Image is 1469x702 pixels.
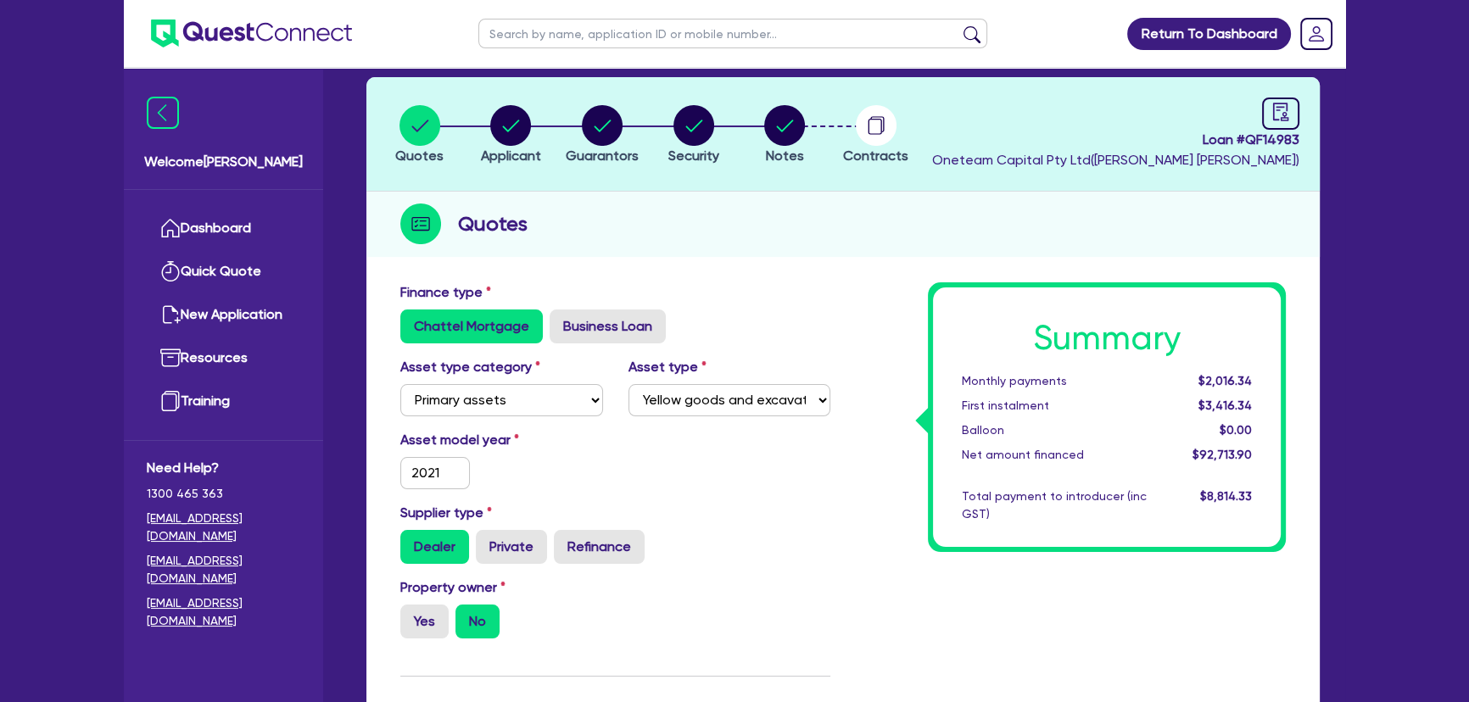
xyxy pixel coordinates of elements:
a: Resources [147,337,300,380]
label: No [455,604,500,638]
button: Applicant [480,104,542,167]
div: Total payment to introducer (inc GST) [949,487,1159,523]
span: Notes [766,148,804,164]
div: Monthly payments [949,372,1159,390]
a: [EMAIL_ADDRESS][DOMAIN_NAME] [147,552,300,588]
span: Quotes [395,148,444,164]
span: 1300 465 363 [147,485,300,503]
button: Notes [763,104,806,167]
label: Refinance [554,530,645,564]
input: Search by name, application ID or mobile number... [478,19,987,48]
span: Loan # QF14983 [932,130,1299,150]
label: Yes [400,604,449,638]
span: $92,713.90 [1193,448,1252,461]
a: Training [147,380,300,423]
span: Security [668,148,719,164]
span: audit [1271,103,1290,121]
label: Asset model year [388,430,616,450]
a: [EMAIL_ADDRESS][DOMAIN_NAME] [147,594,300,630]
span: $8,814.33 [1200,489,1252,503]
a: audit [1262,97,1299,130]
span: $2,016.34 [1198,374,1252,387]
span: Applicant [481,148,541,164]
a: Quick Quote [147,250,300,293]
a: New Application [147,293,300,337]
span: $0.00 [1220,423,1252,437]
div: Net amount financed [949,446,1159,464]
span: Guarantors [566,148,639,164]
h1: Summary [962,318,1252,359]
button: Quotes [394,104,444,167]
label: Property owner [400,577,505,598]
label: Chattel Mortgage [400,309,543,343]
a: Dropdown toggle [1294,12,1338,56]
label: Asset type [628,357,707,377]
button: Contracts [842,104,909,167]
button: Guarantors [565,104,640,167]
a: Return To Dashboard [1127,18,1291,50]
label: Dealer [400,530,469,564]
span: $3,416.34 [1198,398,1252,412]
span: Need Help? [147,458,300,478]
img: new-application [160,304,181,325]
img: quick-quote [160,261,181,281]
span: Oneteam Capital Pty Ltd ( [PERSON_NAME] [PERSON_NAME] ) [932,152,1299,168]
img: training [160,391,181,411]
h2: Quotes [458,209,528,239]
a: Dashboard [147,207,300,250]
div: Balloon [949,421,1159,439]
img: step-icon [400,203,441,244]
span: Contracts [843,148,908,164]
a: [EMAIL_ADDRESS][DOMAIN_NAME] [147,510,300,545]
label: Supplier type [400,503,492,523]
img: quest-connect-logo-blue [151,19,352,47]
div: First instalment [949,397,1159,415]
img: resources [160,348,181,368]
label: Asset type category [400,357,540,377]
label: Finance type [400,282,491,303]
label: Private [476,530,547,564]
span: Welcome [PERSON_NAME] [144,152,303,172]
img: icon-menu-close [147,97,179,129]
label: Business Loan [550,309,666,343]
button: Security [667,104,720,167]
